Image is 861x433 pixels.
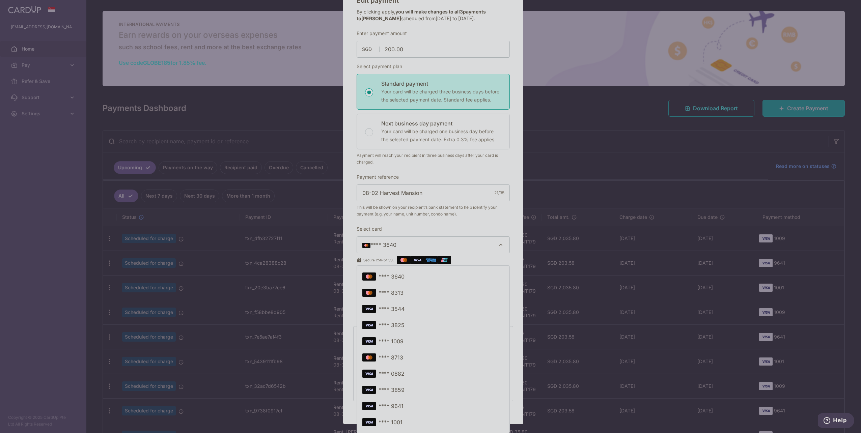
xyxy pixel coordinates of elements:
[381,88,501,104] p: Your card will be charged three business days before the selected payment date. Standard fee appl...
[357,9,486,21] strong: you will make changes to all payments to
[381,127,501,144] p: Your card will be charged one business day before the selected payment date. Extra 0.3% fee applies.
[381,80,501,88] p: Standard payment
[438,256,451,264] img: UnionPay
[362,305,376,313] img: Bank Card
[357,30,407,37] label: Enter payment amount
[494,190,504,196] div: 21/35
[362,337,376,345] img: Bank Card
[411,256,424,264] img: Visa
[362,353,376,362] img: Bank Card
[362,370,376,378] img: Bank Card
[362,46,380,53] span: SGD
[362,243,370,248] img: MASTERCARD
[363,257,394,263] span: Secure 256-bit SSL
[460,9,463,15] span: 3
[362,272,376,281] img: Bank Card
[357,8,510,22] p: By clicking apply, scheduled from .
[818,413,854,430] iframe: Opens a widget where you can find more information
[424,256,438,264] img: American Express
[362,402,376,410] img: Bank Card
[357,63,402,70] label: Select payment plan
[357,174,399,180] label: Payment reference
[357,226,382,232] label: Select card
[381,119,501,127] p: Next business day payment
[362,289,376,297] img: Bank Card
[361,16,401,21] span: [PERSON_NAME]
[362,321,376,329] img: Bank Card
[357,41,510,58] input: 0.00
[362,418,376,426] img: Bank Card
[357,204,510,218] span: This will be shown on your recipient’s bank statement to help identify your payment (e.g. your na...
[362,386,376,394] img: Bank Card
[357,152,510,166] div: Payment will reach your recipient in three business days after your card is charged.
[436,16,474,21] span: [DATE] to [DATE]
[397,256,411,264] img: Mastercard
